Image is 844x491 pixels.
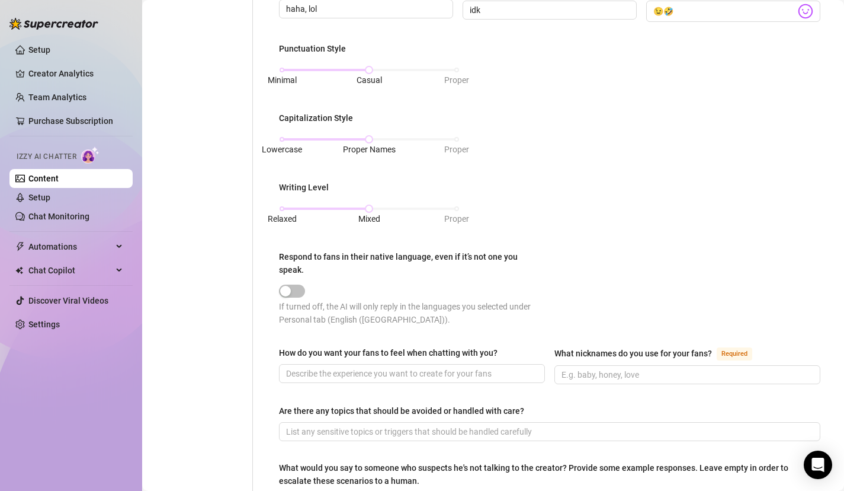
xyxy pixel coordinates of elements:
img: svg%3e [798,4,813,19]
img: logo-BBDzfeDw.svg [9,18,98,30]
div: What nicknames do you use for your fans? [554,347,712,360]
div: Capitalization Style [279,111,353,125]
input: Which slang do you use? [470,4,627,17]
input: Are there any topics that should be avoided or handled with care? [286,425,811,438]
span: Izzy AI Chatter [17,151,76,162]
label: Are there any topics that should be avoided or handled with care? [279,404,532,417]
span: Proper [444,145,469,154]
a: Discover Viral Videos [28,296,108,305]
input: What nicknames do you use for your fans? [561,368,811,381]
label: What would you say to someone who suspects he's not talking to the creator? Provide some example ... [279,461,820,487]
label: What nicknames do you use for your fans? [554,346,765,361]
div: How do you want your fans to feel when chatting with you? [279,346,498,359]
button: Respond to fans in their native language, even if it’s not one you speak. [279,285,305,298]
span: Chat Copilot [28,261,113,280]
span: Required [717,347,752,361]
img: AI Chatter [81,146,100,164]
a: Setup [28,45,50,55]
input: What are your favorite emojis? [653,4,795,19]
a: Purchase Subscription [28,116,113,126]
span: thunderbolt [15,242,25,251]
label: Punctuation Style [279,42,354,55]
a: Setup [28,193,50,202]
div: Writing Level [279,181,329,194]
label: Writing Level [279,181,337,194]
span: Automations [28,237,113,256]
span: Mixed [358,214,380,224]
div: Respond to fans in their native language, even if it’s not one you speak. [279,250,541,276]
label: Respond to fans in their native language, even if it’s not one you speak. [279,250,550,276]
a: Creator Analytics [28,64,123,83]
input: How do you express laughter in text? [286,2,444,15]
span: Minimal [268,75,297,85]
div: If turned off, the AI will only reply in the languages you selected under Personal tab (English (... [279,300,550,326]
a: Chat Monitoring [28,212,89,221]
a: Team Analytics [28,93,86,102]
label: How do you want your fans to feel when chatting with you? [279,346,506,359]
div: Are there any topics that should be avoided or handled with care? [279,404,524,417]
a: Content [28,174,59,183]
input: How do you want your fans to feel when chatting with you? [286,367,535,380]
span: Proper Names [343,145,396,154]
div: What would you say to someone who suspects he's not talking to the creator? Provide some example ... [279,461,812,487]
div: Punctuation Style [279,42,346,55]
div: Open Intercom Messenger [804,451,832,479]
a: Settings [28,320,60,329]
span: Proper [444,214,469,224]
span: Lowercase [262,145,302,154]
span: Relaxed [268,214,297,224]
img: Chat Copilot [15,266,23,275]
span: Casual [357,75,382,85]
label: Capitalization Style [279,111,361,125]
span: Proper [444,75,469,85]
